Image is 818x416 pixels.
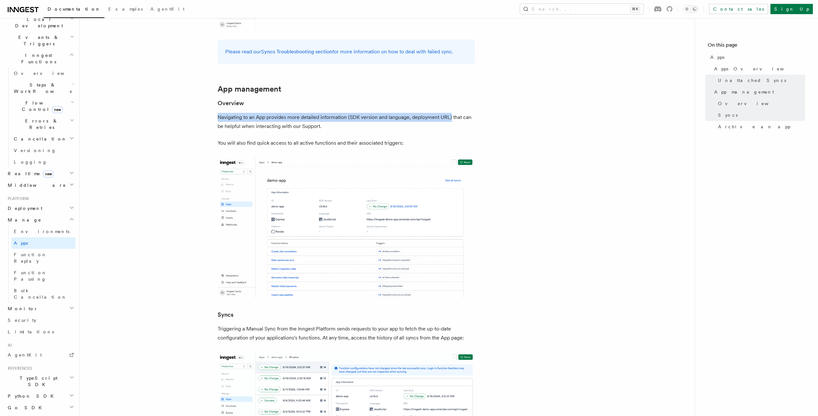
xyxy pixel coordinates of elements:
[715,109,805,121] a: Syncs
[715,75,805,86] a: Unattached Syncs
[14,148,56,153] span: Versioning
[11,267,76,285] a: Function Pausing
[712,63,805,75] a: Apps Overview
[5,366,32,371] span: References
[11,97,76,115] button: Flow Controlnew
[712,86,805,98] a: App management
[218,139,475,148] p: You will also find quick access to all active functions and their associated triggers:
[5,50,76,68] button: Inngest Functions
[11,118,70,131] span: Errors & Retries
[14,270,47,282] span: Function Pausing
[5,314,76,326] a: Security
[708,51,805,63] a: Apps
[714,66,800,72] span: Apps Overview
[5,214,76,226] button: Manage
[5,372,76,390] button: TypeScript SDK
[715,121,805,132] a: Archive an app
[5,390,76,402] button: Python SDK
[11,136,67,142] span: Cancellation
[8,352,42,357] span: AgentKit
[5,34,70,47] span: Events & Triggers
[150,6,184,12] span: AgentKit
[5,32,76,50] button: Events & Triggers
[108,6,143,12] span: Examples
[8,318,36,323] span: Security
[225,47,467,56] p: Please read our for more information on how to deal with failed sync.
[5,343,12,348] span: AI
[14,159,47,165] span: Logging
[718,112,738,118] span: Syncs
[11,285,76,303] a: Bulk Cancellation
[218,99,244,108] a: Overview
[5,182,66,188] span: Middleware
[709,4,768,14] a: Contact sales
[218,158,475,297] img: Clicking on an App from the home page will give you more detailed information about the current A...
[14,71,80,76] span: Overview
[5,52,69,65] span: Inngest Functions
[11,226,76,237] a: Environments
[5,402,76,413] button: Go SDK
[5,305,38,312] span: Monitor
[5,375,69,388] span: TypeScript SDK
[5,326,76,338] a: Limitations
[104,2,147,17] a: Examples
[770,4,813,14] a: Sign Up
[631,6,640,12] kbd: ⌘K
[5,349,76,361] a: AgentKit
[5,205,42,212] span: Deployment
[218,85,281,94] a: App management
[11,156,76,168] a: Logging
[520,4,643,14] button: Search...⌘K
[11,100,71,113] span: Flow Control
[5,196,29,201] span: Platform
[714,89,774,95] span: App management
[5,170,54,177] span: Realtime
[5,217,41,223] span: Manage
[5,303,76,314] button: Monitor
[43,170,54,177] span: new
[5,203,76,214] button: Deployment
[11,237,76,249] a: Apps
[5,14,76,32] button: Local Development
[718,77,786,84] span: Unattached Syncs
[715,98,805,109] a: Overview
[11,68,76,79] a: Overview
[14,240,28,246] span: Apps
[11,115,76,133] button: Errors & Retries
[11,82,72,95] span: Steps & Workflows
[218,113,475,131] p: Navigating to an App provides more detailed information (SDK version and language, deployment URL...
[5,404,46,411] span: Go SDK
[14,229,69,234] span: Environments
[14,288,67,300] span: Bulk Cancellation
[14,252,47,264] span: Function Replay
[718,100,784,107] span: Overview
[44,2,104,18] a: Documentation
[52,106,63,113] span: new
[5,16,70,29] span: Local Development
[11,249,76,267] a: Function Replay
[218,324,475,342] p: Triggering a Manual Sync from the Inngest Platform sends requests to your app to fetch the up-to-...
[683,5,698,13] button: Toggle dark mode
[5,179,76,191] button: Middleware
[708,41,805,51] h4: On this page
[11,79,76,97] button: Steps & Workflows
[48,6,101,12] span: Documentation
[8,329,54,334] span: Limitations
[11,145,76,156] a: Versioning
[261,49,332,55] a: Syncs Troubleshooting section
[718,123,790,130] span: Archive an app
[5,226,76,303] div: Manage
[5,393,58,399] span: Python SDK
[5,168,76,179] button: Realtimenew
[218,310,233,319] a: Syncs
[11,133,76,145] button: Cancellation
[710,54,724,60] span: Apps
[5,68,76,168] div: Inngest Functions
[147,2,188,17] a: AgentKit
